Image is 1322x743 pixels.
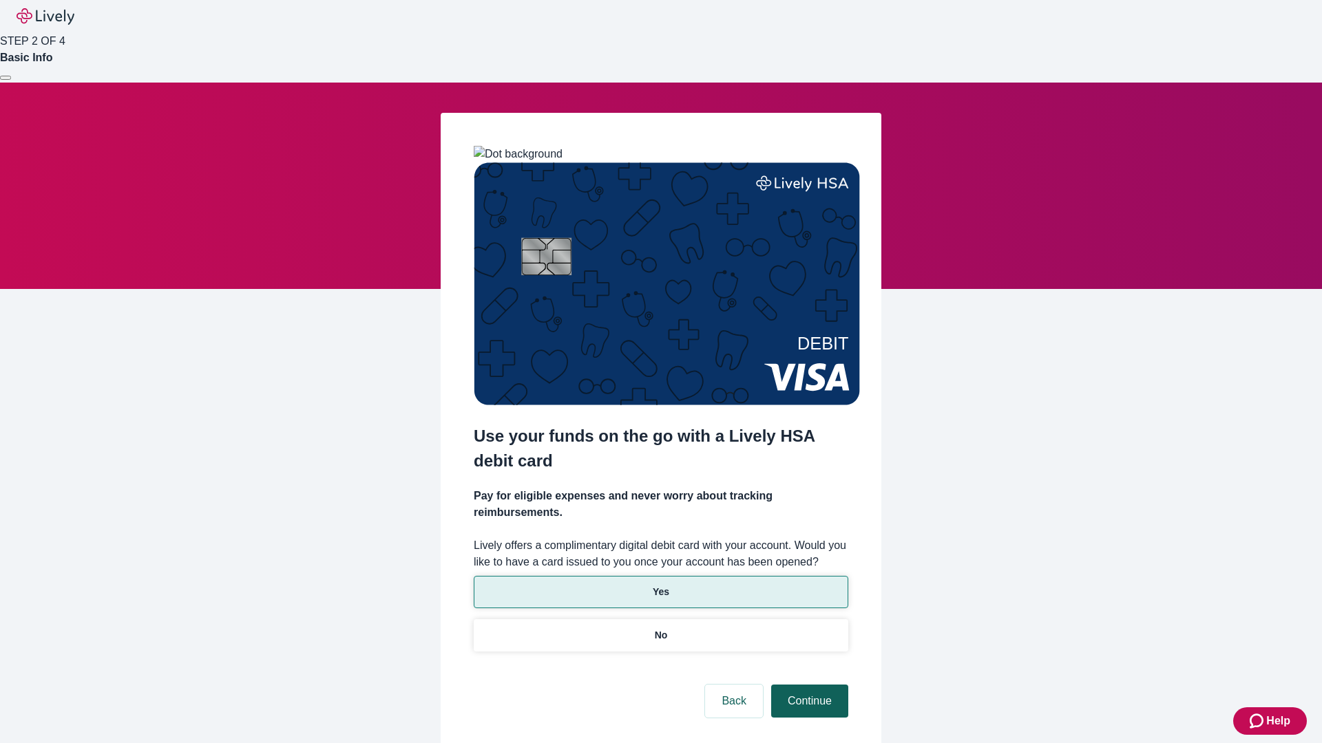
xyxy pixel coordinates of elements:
[474,488,848,521] h4: Pay for eligible expenses and never worry about tracking reimbursements.
[655,628,668,643] p: No
[705,685,763,718] button: Back
[474,424,848,473] h2: Use your funds on the go with a Lively HSA debit card
[1266,713,1290,729] span: Help
[653,585,669,599] p: Yes
[1233,707,1307,735] button: Zendesk support iconHelp
[474,537,848,570] label: Lively offers a complimentary digital debit card with your account. Would you like to have a card...
[474,146,563,162] img: Dot background
[474,576,848,608] button: Yes
[17,8,74,25] img: Lively
[474,619,848,652] button: No
[474,162,860,405] img: Debit card
[771,685,848,718] button: Continue
[1250,713,1266,729] svg: Zendesk support icon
